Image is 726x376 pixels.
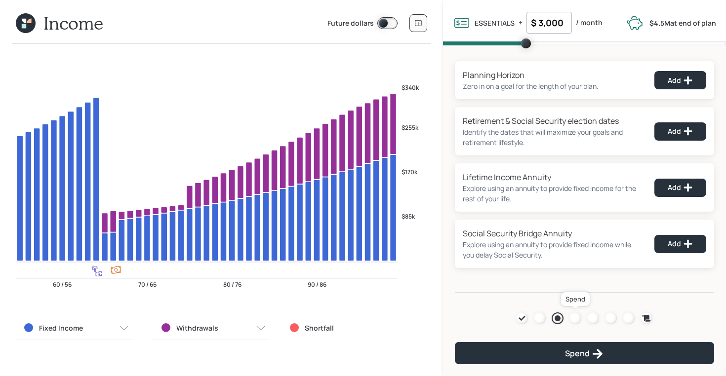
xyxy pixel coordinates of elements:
[402,123,419,132] tspan: $255k
[463,239,643,260] div: Explore using an annuity to provide fixed income while you delay Social Security.
[463,81,599,91] div: Zero in on a goal for the length of your plan.
[654,122,706,141] button: Add
[463,127,643,148] div: Identify the dates that will maximize your goals and retirement lifestyle.
[654,71,706,89] button: Add
[463,227,643,239] div: Social Security Bridge Annuity
[463,115,643,127] div: Retirement & Social Security election dates
[649,18,716,28] label: at end of plan
[402,263,406,274] tspan: 2
[138,280,157,289] tspan: 70 / 66
[327,18,374,29] label: Future dollars
[455,342,714,364] button: Spend
[565,348,604,360] div: Spend
[402,212,415,221] tspan: $85k
[305,323,334,333] label: Shortfall
[654,179,706,197] button: Add
[475,18,515,28] label: ESSENTIALS
[53,280,72,289] tspan: 60 / 56
[443,41,726,45] span: Volume
[654,235,706,253] button: Add
[308,280,326,289] tspan: 90 / 86
[463,171,643,183] div: Lifetime Income Annuity
[176,323,218,333] label: Withdrawals
[668,183,693,192] div: Add
[668,75,693,85] div: Add
[519,18,523,28] label: +
[649,18,670,28] b: $4.5M
[463,69,599,81] div: Planning Horizon
[223,280,242,289] tspan: 80 / 76
[668,239,693,249] div: Add
[43,12,103,34] h1: Income
[576,18,603,28] label: / month
[402,278,406,289] tspan: 2
[668,126,693,136] div: Add
[39,323,83,333] label: Fixed Income
[463,183,643,204] div: Explore using an annuity to provide fixed income for the rest of your life.
[402,83,419,92] tspan: $340k
[402,168,418,176] tspan: $170k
